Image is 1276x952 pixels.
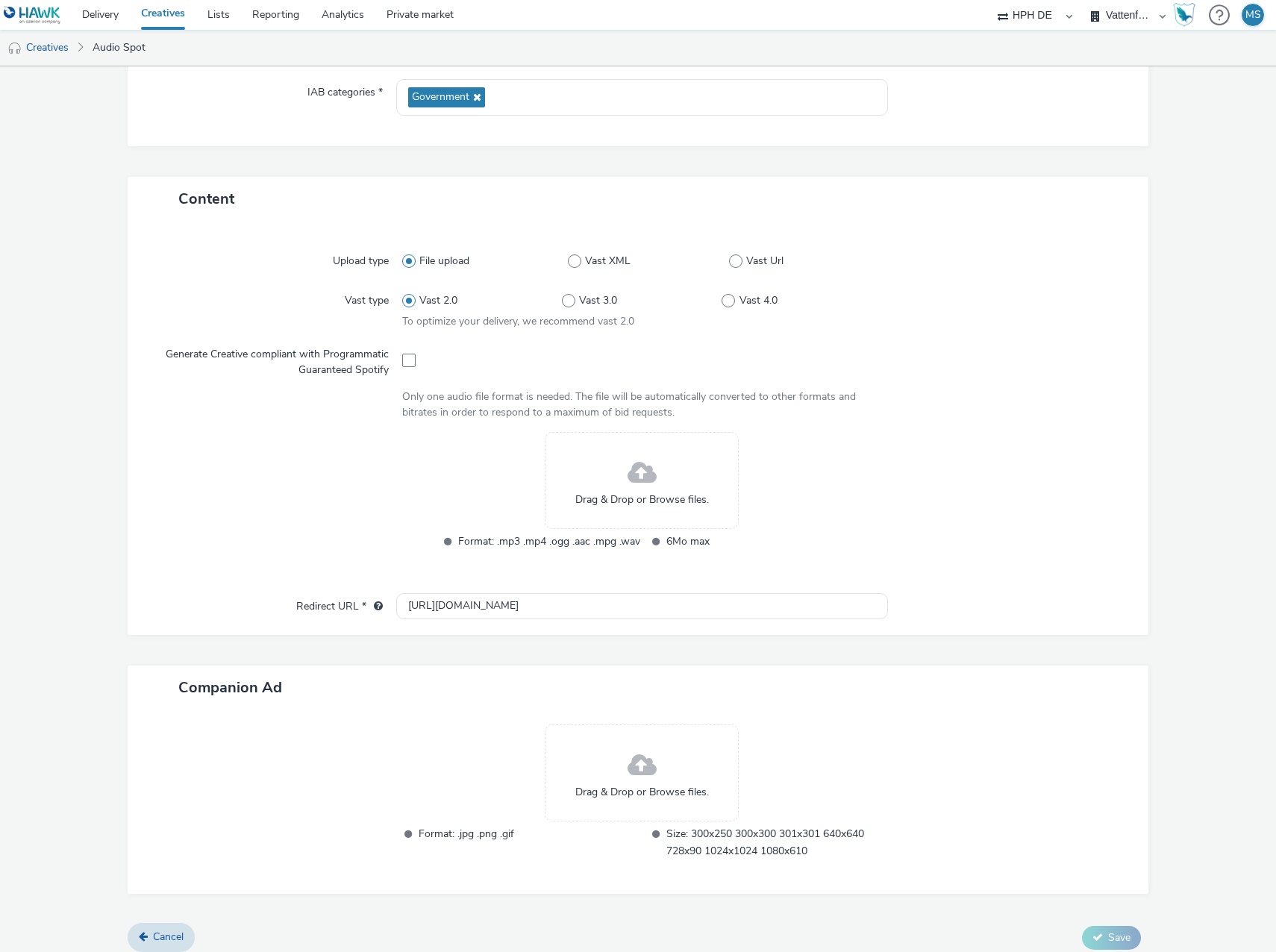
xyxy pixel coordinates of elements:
label: IAB categories * [301,79,389,100]
img: undefined Logo [4,6,61,25]
input: url... [396,593,888,619]
span: Content [178,189,234,209]
span: Format: .jpg .png .gif [419,825,640,859]
button: Save [1082,926,1141,950]
img: audio [7,41,22,56]
div: MS [1245,4,1261,26]
span: Vast 3.0 [579,293,617,308]
span: Companion Ad [178,677,282,698]
span: Save [1108,930,1130,945]
span: To optimize your delivery, we recommend vast 2.0 [402,314,634,328]
label: Upload type [327,248,395,269]
label: Generate Creative compliant with Programmatic Guaranteed Spotify [154,341,395,378]
span: Drag & Drop or Browse files. [575,492,709,507]
span: Size: 300x250 300x300 301x301 640x640 728x90 1024x1024 1080x610 [666,825,888,859]
span: Government [412,91,469,104]
span: Drag & Drop or Browse files. [575,785,709,800]
span: Vast XML [585,254,631,269]
span: Cancel [153,930,184,944]
div: Only one audio file format is needed. The file will be automatically converted to other formats a... [402,389,882,420]
span: File upload [419,254,469,269]
span: Vast 4.0 [739,293,778,308]
span: Format: .mp3 .mp4 .ogg .aac .mpg .wav [458,533,640,550]
div: URL will be used as a validation URL with some SSPs and it will be the redirection URL of your cr... [366,599,383,614]
span: Vast 2.0 [419,293,457,308]
img: Hawk Academy [1173,3,1195,27]
span: Vast Url [746,254,784,269]
a: Cancel [128,923,195,951]
span: 6Mo max [666,533,848,550]
a: Audio Spot [85,30,153,66]
a: Hawk Academy [1173,3,1201,27]
label: Vast type [339,287,395,308]
label: Redirect URL * [290,593,389,614]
